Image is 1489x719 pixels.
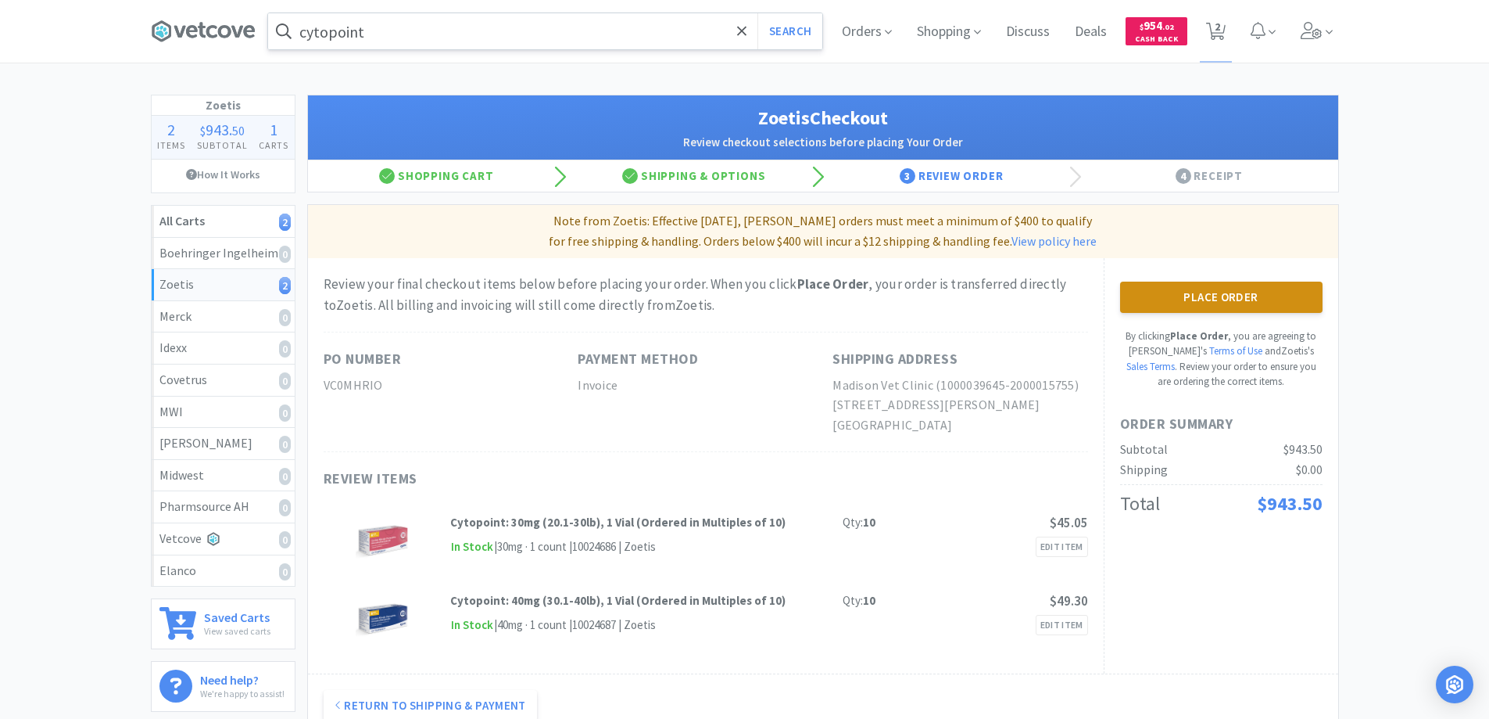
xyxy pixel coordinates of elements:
div: Qty: [843,513,875,532]
div: | 10024686 | Zoetis [567,537,656,556]
div: Zoetis [159,275,287,295]
span: $45.05 [1050,514,1088,531]
a: [PERSON_NAME]0 [152,428,295,460]
i: 2 [279,277,291,294]
span: 954 [1140,18,1174,33]
i: 0 [279,246,291,263]
button: Place Order [1120,282,1323,313]
i: 0 [279,468,291,485]
h2: VC0MHRIO [324,376,578,396]
span: $ [200,123,206,138]
strong: 10 [863,515,875,530]
div: Shipping & Options [565,160,823,192]
div: . [191,122,253,138]
div: Pharmsource AH [159,497,287,517]
div: Idexx [159,338,287,358]
img: d68059bb95f34f6ca8f79a017dff92f3_527055.jpeg [356,591,410,646]
a: Pharmsource AH0 [152,491,295,523]
h1: Shipping Address [832,348,957,371]
h1: Review Items [324,468,793,491]
p: By clicking , you are agreeing to [PERSON_NAME]'s Review your order to ensure you are ordering th... [1120,329,1323,390]
div: Review your final checkout items below before placing your order. When you click , your order is ... [324,274,1088,316]
h6: Saved Carts [204,607,270,624]
div: | 10024687 | Zoetis [567,616,656,635]
strong: Cytopoint: 30mg (20.1-30lb), 1 Vial (Ordered in Multiples of 10) [450,515,786,530]
div: Subtotal [1120,440,1168,460]
a: Edit Item [1036,537,1088,557]
span: | 40mg · 1 count [494,617,567,632]
i: 0 [279,531,291,548]
i: 0 [279,372,291,390]
h4: Subtotal [191,138,253,153]
p: Note from Zoetis: Effective [DATE], [PERSON_NAME] orders must meet a minimum of $400 to qualify f... [314,211,1332,251]
a: Midwest0 [152,460,295,492]
input: Search by item, sku, manufacturer, ingredient, size... [268,13,822,49]
span: $49.30 [1050,592,1088,609]
a: Boehringer Ingelheim0 [152,238,295,270]
div: Shopping Cart [308,160,566,192]
span: $ [1140,22,1144,32]
i: 0 [279,436,291,453]
h2: Madison Vet Clinic (1000039645-2000015755) [832,376,1087,396]
div: Receipt [1080,160,1338,192]
i: 0 [279,499,291,516]
span: In Stock [450,537,494,557]
i: 0 [279,309,291,326]
p: View saved carts [204,624,270,638]
a: Saved CartsView saved carts [151,599,295,649]
a: Terms of Use [1209,344,1262,358]
a: Elanco0 [152,555,295,587]
div: Total [1120,489,1160,519]
span: Cash Back [1135,35,1178,45]
span: $943.50 [1257,491,1323,516]
h1: Zoetis Checkout [324,103,1323,133]
a: Covetrus0 [152,365,295,397]
span: In Stock [450,616,494,635]
span: and Zoetis 's . [1126,344,1314,373]
div: Shipping [1120,460,1168,480]
div: Merck [159,307,287,327]
span: $943.50 [1283,441,1323,457]
button: Search [757,13,822,49]
a: Vetcove0 [152,523,295,555]
i: 0 [279,563,291,581]
h2: [GEOGRAPHIC_DATA] [832,415,1087,436]
div: Open Intercom Messenger [1436,666,1473,703]
strong: Cytopoint: 40mg (30.1-40lb), 1 Vial (Ordered in Multiples of 10) [450,593,786,608]
div: [PERSON_NAME] [159,433,287,454]
span: 4 [1176,168,1191,184]
h1: Order Summary [1120,413,1323,436]
span: . 02 [1162,22,1174,32]
strong: Place Order [797,275,869,293]
span: 3 [900,168,915,184]
span: 50 [232,123,245,138]
h1: PO Number [324,348,402,371]
strong: All Carts [159,213,205,228]
span: 943 [206,120,229,139]
div: Midwest [159,466,287,486]
i: 0 [279,404,291,422]
h6: Need help? [200,670,285,686]
div: MWI [159,402,287,422]
h4: Items [152,138,191,153]
h2: Invoice [578,376,832,396]
div: Elanco [159,561,287,581]
a: Idexx0 [152,333,295,365]
a: Zoetis2 [152,269,295,301]
h2: [STREET_ADDRESS][PERSON_NAME] [832,395,1087,415]
a: Merck0 [152,301,295,333]
h1: Zoetis [152,95,295,116]
a: Sales Terms [1126,360,1175,373]
div: Vetcove [159,529,287,549]
p: We're happy to assist! [200,686,285,701]
a: Discuss [1000,25,1056,39]
div: Review Order [823,160,1081,192]
strong: 10 [863,593,875,608]
h2: Review checkout selections before placing Your Order [324,133,1323,152]
strong: Place Order [1170,329,1228,343]
h4: Carts [253,138,295,153]
a: Edit Item [1036,615,1088,635]
span: 2 [167,120,175,139]
a: MWI0 [152,397,295,429]
span: 1 [270,120,277,139]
